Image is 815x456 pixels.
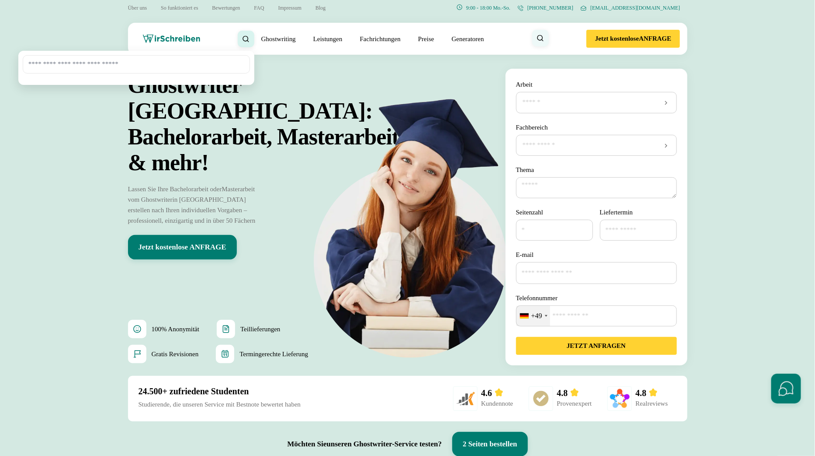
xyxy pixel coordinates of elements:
a: [EMAIL_ADDRESS][DOMAIN_NAME] [580,4,680,12]
label: Liefertermin [600,207,633,217]
label: Thema [516,165,677,175]
a: Generatoren [451,34,484,44]
a: Realreviews [635,400,668,407]
h1: Ghostwriter [GEOGRAPHIC_DATA]: Bachelorarbeit, Masterarbeit & mehr! [128,72,437,175]
a: Kundennote [481,400,513,407]
a: Provenexpert [557,400,592,407]
label: Telefonnummer [516,293,677,303]
span: 9:00 - 18:00 Mo.-So. [466,5,510,11]
a: So funktioniert es [161,5,198,11]
a: Ghostwriting [261,34,296,44]
a: Blog [316,5,326,11]
a: Bewertungen [212,5,240,11]
div: Telephone country code [517,306,550,326]
div: 4.6 [481,388,513,398]
label: Fachbereich [516,122,548,133]
span: 100% Anonymität [152,324,200,334]
label: E-mail [516,249,677,260]
button: Jetzt kostenlose ANFRAGE [128,235,237,260]
div: +49 [531,312,542,320]
p: Möchten Sie unseren Ghostwriter-Service testen? [287,440,442,449]
a: [PHONE_NUMBER] [517,4,573,12]
a: Fachrichtungen [360,34,400,44]
button: Jetzt kostenloseANFRAGE [586,30,680,48]
a: FAQ [254,5,264,11]
div: 4.8 [557,388,592,398]
span: Gratis Revisionen [152,349,199,359]
p: Studierende, die unseren Service mit Bestnote bewertet haben [139,399,301,410]
img: Ghostwriter Österreich: Bachelorarbeit, Masterarbeit <br>& mehr! [293,72,542,359]
button: Suche öffnen [532,30,549,46]
a: Leistungen [313,34,343,44]
a: Über uns [128,5,147,11]
button: Suche schließen [238,31,254,47]
ul: Suchergebnisse [23,77,250,81]
a: Preise [418,35,434,42]
div: 4.8 [635,388,668,398]
button: JETZT ANFRAGEN [516,337,677,355]
img: wirschreiben [143,35,200,43]
h3: 24.500+ zufriedene Studenten [139,386,301,396]
p: Lassen Sie Ihre Bachelorarbeit oder Masterarbeit vom Ghostwriter in [GEOGRAPHIC_DATA] erstellen n... [128,184,264,226]
b: Jetzt kostenlose [595,35,639,42]
span: Teillieferungen [240,324,280,334]
span: [PHONE_NUMBER] [527,5,573,11]
label: Seitenzahl [516,207,593,217]
label: Arbeit [516,79,533,90]
a: Impressum [278,5,302,11]
span: Termingerechte Lieferung [239,349,308,359]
